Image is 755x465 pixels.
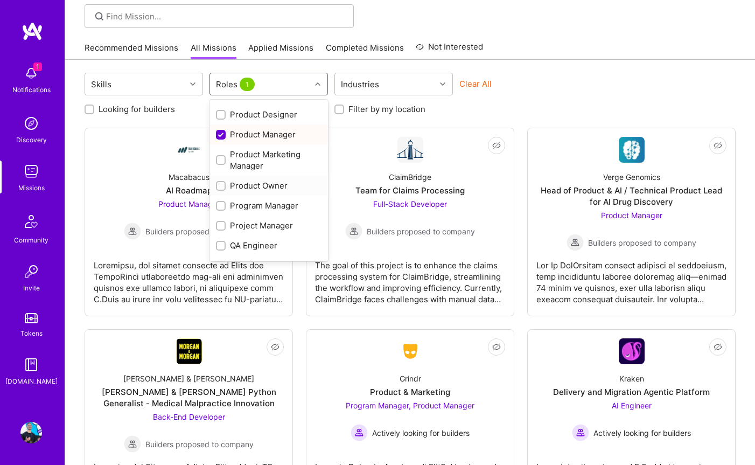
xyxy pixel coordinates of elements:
span: Full-Stack Developer [373,199,447,209]
i: icon Chevron [315,81,320,87]
button: Clear All [459,78,492,89]
div: AI Roadmap [166,185,212,196]
div: Product Manager [216,129,321,140]
img: User Avatar [20,422,42,443]
img: Company Logo [619,137,645,163]
img: Builders proposed to company [124,435,141,453]
i: icon EyeClosed [492,343,501,351]
img: Builders proposed to company [124,223,141,240]
span: 1 [240,78,255,91]
div: Lor Ip DolOrsitam consect adipisci el seddoeiusm, temp incididuntu laboree doloremag aliq—enimad ... [536,251,726,305]
i: icon Chevron [190,81,195,87]
img: Community [18,209,44,234]
div: Program Manager [216,200,321,211]
div: Head of Product & AI / Technical Product Lead for AI Drug Discovery [536,185,726,207]
input: Find Mission... [106,11,346,22]
img: Company Logo [176,338,202,364]
i: icon EyeClosed [714,343,722,351]
div: [PERSON_NAME] & [PERSON_NAME] Python Generalist - Medical Malpractice Innovation [94,386,284,409]
div: [DOMAIN_NAME] [5,376,58,387]
div: Grindr [400,373,421,384]
i: icon EyeClosed [271,343,279,351]
label: Filter by my location [348,103,425,115]
a: User Avatar [18,422,45,443]
div: The goal of this project is to enhance the claims processing system for ClaimBridge, streamlining... [315,251,505,305]
a: Company LogoClaimBridgeTeam for Claims ProcessingFull-Stack Developer Builders proposed to compan... [315,137,505,307]
div: Missions [18,182,45,193]
div: Team for Claims Processing [355,185,465,196]
img: logo [22,22,43,41]
img: Invite [20,261,42,282]
div: ClaimBridge [389,171,431,183]
img: Builders proposed to company [345,223,362,240]
div: Product Marketing Manager [216,149,321,171]
div: Product Owner [216,180,321,191]
div: Tokens [20,328,43,339]
img: Actively looking for builders [351,424,368,441]
span: Actively looking for builders [593,427,691,439]
span: Builders proposed to company [588,237,696,248]
a: Not Interested [416,40,483,60]
span: Program Manager, Product Manager [346,401,474,410]
div: Industries [338,77,382,92]
div: Product Designer [216,109,321,120]
div: Delivery and Migration Agentic Platform [553,386,710,398]
div: Kraken [619,373,644,384]
i: icon SearchGrey [93,10,106,23]
img: Company Logo [176,137,202,163]
img: Company Logo [619,338,645,364]
div: Product & Marketing [370,386,450,398]
span: Builders proposed to company [145,226,254,237]
a: Recommended Missions [85,42,178,60]
span: 1 [33,63,42,71]
div: QA Engineer [216,240,321,251]
div: Notifications [12,84,51,95]
label: Looking for builders [99,103,175,115]
span: Actively looking for builders [372,427,470,439]
div: Project Manager [216,220,321,231]
span: Builders proposed to company [145,439,254,450]
div: Macabacus [169,171,209,183]
a: Applied Missions [248,42,313,60]
i: icon EyeClosed [492,141,501,150]
div: [PERSON_NAME] & [PERSON_NAME] [123,373,254,384]
i: icon EyeClosed [714,141,722,150]
span: AI Engineer [612,401,652,410]
div: Skills [88,77,114,92]
span: Product Manager [158,199,220,209]
img: Actively looking for builders [572,424,589,441]
div: Community [14,234,48,246]
img: tokens [25,313,38,323]
img: Builders proposed to company [567,234,584,251]
div: Discovery [16,134,47,145]
a: Company LogoMacabacusAI RoadmapProduct Manager Builders proposed to companyBuilders proposed to c... [94,137,284,307]
img: Company Logo [397,342,423,361]
div: Verge Genomics [603,171,660,183]
div: Software Architect [216,260,321,271]
a: Completed Missions [326,42,404,60]
a: All Missions [191,42,236,60]
div: Roles [213,77,260,92]
img: guide book [20,354,42,376]
div: Invite [23,282,40,294]
span: Back-End Developer [153,412,225,421]
img: Company Logo [397,137,423,163]
span: Product Manager [601,211,662,220]
span: Builders proposed to company [367,226,475,237]
img: discovery [20,113,42,134]
div: Loremipsu, dol sitamet consecte ad Elits doe TempoRinci utlaboreetdo mag-ali eni adminimven quisn... [94,251,284,305]
img: teamwork [20,161,42,182]
a: Company LogoVerge GenomicsHead of Product & AI / Technical Product Lead for AI Drug DiscoveryProd... [536,137,726,307]
img: bell [20,63,42,84]
i: icon Chevron [440,81,445,87]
